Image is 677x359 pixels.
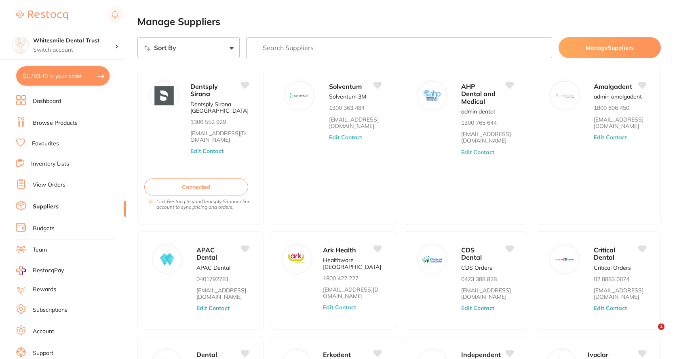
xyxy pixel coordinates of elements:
a: Dashboard [33,97,61,105]
a: [EMAIL_ADDRESS][DOMAIN_NAME] [594,287,646,300]
span: Critical Dental [594,246,615,261]
img: Ark Health [287,250,306,269]
img: Amalgadent [555,86,574,105]
p: 1800 806 450 [594,105,629,111]
img: Solventum [290,86,309,105]
p: Healthware [GEOGRAPHIC_DATA] [323,257,381,270]
span: AHP Dental and Medical [461,82,496,105]
button: Connected [144,178,249,195]
p: Solventum 3M [329,93,366,100]
span: APAC Dental [196,246,217,261]
a: Inventory Lists [31,160,69,168]
span: RestocqPay [33,267,64,275]
button: $1,793.40 in your order [16,66,110,86]
p: 1300 765 644 [461,120,497,126]
a: Rewards [33,286,56,294]
img: CDS Dental [422,250,442,269]
img: RestocqPay [16,266,26,275]
button: ManageSuppliers [559,37,661,58]
span: Solventum [329,82,362,90]
a: Team [33,246,47,254]
a: [EMAIL_ADDRESS][DOMAIN_NAME] [323,286,381,299]
button: Edit Contact [190,148,224,154]
p: 0401792781 [196,276,229,282]
a: Account [33,328,54,336]
a: Favourites [32,140,59,148]
a: Browse Products [33,119,78,127]
h4: Whitesmile Dental Trust [33,37,115,45]
span: Ark Health [323,246,356,254]
span: CDS Dental [461,246,482,261]
img: AHP Dental and Medical [422,86,442,105]
p: 1300 363 484 [329,105,365,111]
p: CDS Orders [461,265,492,271]
p: 0423 388 828 [461,276,497,282]
a: Subscriptions [33,306,67,314]
a: [EMAIL_ADDRESS][DOMAIN_NAME] [594,116,646,129]
a: Budgets [33,225,55,233]
a: RestocqPay [16,266,64,275]
button: Edit Contact [196,305,230,311]
span: Dentsply Sirona [190,82,218,98]
button: Edit Contact [329,134,362,141]
p: 1300 552 929 [190,119,226,125]
img: Critical Dental [555,250,574,269]
button: Edit Contact [594,305,627,311]
a: [EMAIL_ADDRESS][DOMAIN_NAME] [190,130,249,143]
button: Edit Contact [461,149,494,155]
span: 1 [658,323,664,330]
button: Edit Contact [461,305,494,311]
span: Erkodent [323,351,351,359]
p: Switch account [33,46,115,54]
span: Amalgadent [594,82,632,90]
a: [EMAIL_ADDRESS][DOMAIN_NAME] [461,287,513,300]
img: APAC Dental [158,250,177,269]
button: Edit Contact [594,134,627,141]
img: Whitesmile Dental Trust [13,37,29,53]
a: Support [33,349,53,357]
a: View Orders [33,181,65,189]
p: admin amalgadent [594,93,642,100]
h2: Manage Suppliers [137,16,661,27]
p: Dentsply Sirona [GEOGRAPHIC_DATA] [190,101,249,114]
p: APAC Dental [196,265,230,271]
a: [EMAIL_ADDRESS][DOMAIN_NAME] [461,131,513,144]
p: admin dental [461,108,495,115]
a: Suppliers [33,203,59,211]
iframe: Intercom live chat [641,323,661,343]
a: [EMAIL_ADDRESS][DOMAIN_NAME] [196,287,249,300]
input: Search Suppliers [246,37,553,58]
p: Critical Orders [594,265,631,271]
p: 02 8883 0674 [594,276,629,282]
a: Restocq Logo [16,6,68,25]
p: 1800 422 227 [323,275,359,281]
button: Edit Contact [323,304,356,311]
a: [EMAIL_ADDRESS][DOMAIN_NAME] [329,116,381,129]
img: Restocq Logo [16,10,68,20]
img: Dentsply Sirona [154,86,174,105]
i: Link Restocq to your Dentsply Sirona online account to sync pricing and orders. [156,199,253,210]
